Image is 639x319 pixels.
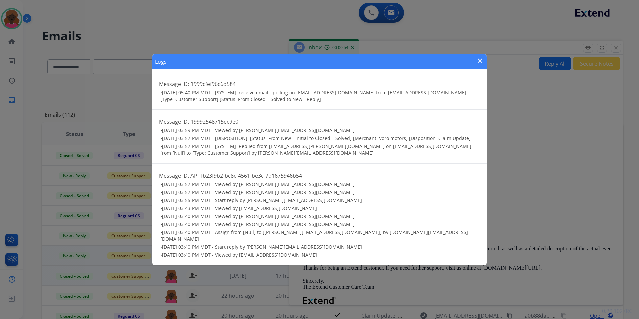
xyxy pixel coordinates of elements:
[160,229,468,242] span: [DATE] 03:40 PM MDT - Assign from [Null] to [[PERSON_NAME][EMAIL_ADDRESS][DOMAIN_NAME]] by [DOMAI...
[160,244,480,250] h3: •
[160,89,468,102] span: [DATE] 05:40 PM MDT - [SYSTEM]: receive email - polling on [EMAIL_ADDRESS][DOMAIN_NAME] from [EMA...
[190,118,238,125] span: 19992548715ec9e0
[155,58,167,66] h1: Logs
[160,143,471,156] span: [DATE] 03:57 PM MDT - [SYSTEM]: Replied from [EMAIL_ADDRESS][PERSON_NAME][DOMAIN_NAME] on [EMAIL_...
[159,80,189,88] span: Message ID:
[162,252,317,258] span: [DATE] 03:40 PM MDT - Viewed by [EMAIL_ADDRESS][DOMAIN_NAME]
[162,197,362,203] span: [DATE] 03:55 PM MDT - Start reply by [PERSON_NAME][EMAIL_ADDRESS][DOMAIN_NAME]
[159,118,189,125] span: Message ID:
[160,143,480,156] h3: •
[160,229,480,242] h3: •
[162,127,355,133] span: [DATE] 03:59 PM MDT - Viewed by [PERSON_NAME][EMAIL_ADDRESS][DOMAIN_NAME]
[160,135,480,142] h3: •
[162,181,355,187] span: [DATE] 03:57 PM MDT - Viewed by [PERSON_NAME][EMAIL_ADDRESS][DOMAIN_NAME]
[160,221,480,228] h3: •
[190,80,236,88] span: 1999cfef96c6d584
[162,135,471,141] span: [DATE] 03:57 PM MDT - [DISPOSITION]: [Status: From New - Initial to Closed – Solved] [Merchant: V...
[162,189,355,195] span: [DATE] 03:57 PM MDT - Viewed by [PERSON_NAME][EMAIL_ADDRESS][DOMAIN_NAME]
[190,172,302,179] span: API_fb23f9b2-bc8c-4561-be3c-7d1675946b54
[160,181,480,188] h3: •
[160,205,480,212] h3: •
[162,213,355,219] span: [DATE] 03:40 PM MDT - Viewed by [PERSON_NAME][EMAIL_ADDRESS][DOMAIN_NAME]
[160,89,480,103] h3: •
[160,252,480,258] h3: •
[162,205,317,211] span: [DATE] 03:43 PM MDT - Viewed by [EMAIL_ADDRESS][DOMAIN_NAME]
[162,221,355,227] span: [DATE] 03:40 PM MDT - Viewed by [PERSON_NAME][EMAIL_ADDRESS][DOMAIN_NAME]
[160,127,480,134] h3: •
[160,197,480,204] h3: •
[160,189,480,196] h3: •
[159,172,189,179] span: Message ID:
[162,244,362,250] span: [DATE] 03:40 PM MDT - Start reply by [PERSON_NAME][EMAIL_ADDRESS][DOMAIN_NAME]
[602,307,632,315] p: 0.20.1027RC
[476,57,484,65] mat-icon: close
[160,213,480,220] h3: •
